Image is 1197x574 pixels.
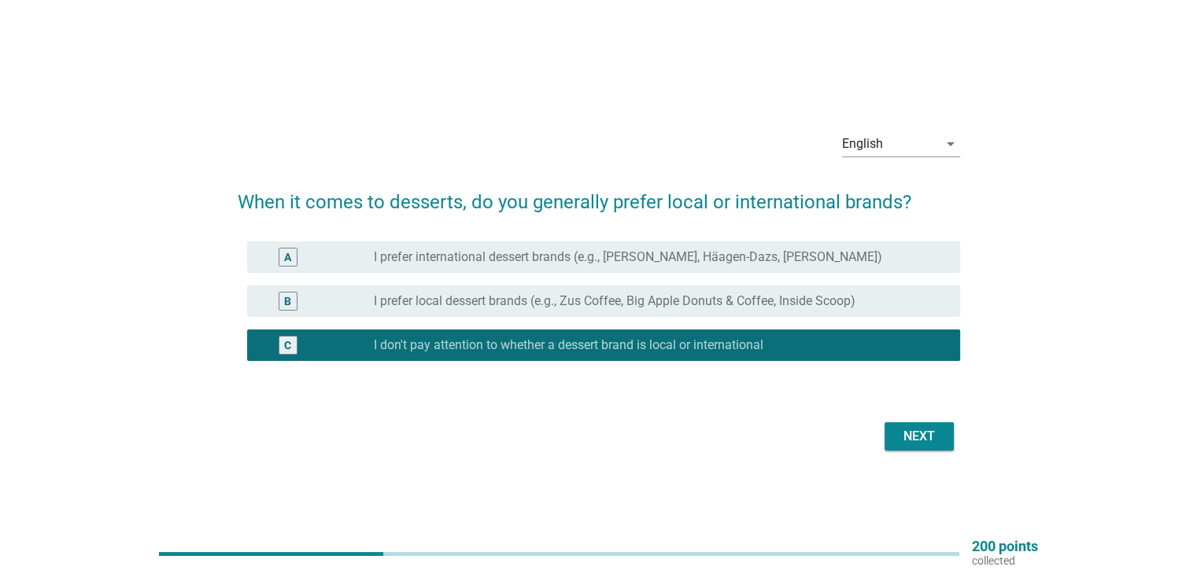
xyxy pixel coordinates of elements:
label: I don't pay attention to whether a dessert brand is local or international [374,337,763,353]
div: Next [897,427,941,446]
div: B [284,293,291,310]
i: arrow_drop_down [941,134,960,153]
h2: When it comes to desserts, do you generally prefer local or international brands? [238,172,960,216]
div: C [284,337,291,354]
div: English [842,137,883,151]
button: Next [885,422,954,451]
div: A [284,249,291,266]
label: I prefer local dessert brands (e.g., Zus Coffee, Big Apple Donuts & Coffee, Inside Scoop) [374,293,855,309]
p: 200 points [972,539,1038,554]
label: I prefer international dessert brands (e.g., [PERSON_NAME], Häagen-Dazs, [PERSON_NAME]) [374,249,882,265]
p: collected [972,554,1038,568]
